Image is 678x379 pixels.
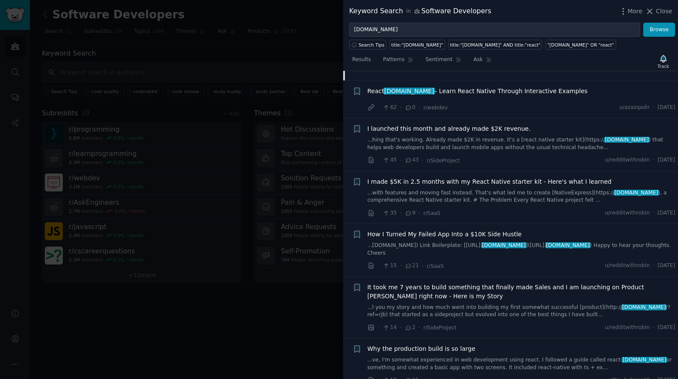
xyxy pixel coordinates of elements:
span: · [378,209,379,217]
span: · [653,209,655,217]
button: Track [655,53,672,71]
span: 9 [405,209,415,217]
div: Track [657,63,669,69]
span: r/SideProject [427,158,460,164]
span: 35 [382,209,396,217]
button: Browse [643,23,675,37]
span: More [628,7,643,16]
a: I made $5K in 2.5 months with my React Native starter kit - Here's what I learned [367,177,612,186]
input: Try a keyword related to your business [349,23,640,37]
a: ...hing that's working. Already made $2K in revenue. It's a [react native starter kit](https://[D... [367,136,675,151]
span: r/SaaS [427,263,444,269]
div: Keyword Search Software Developers [349,6,491,17]
span: · [418,323,420,332]
a: I launched this month and already made $2K revenue. [367,124,531,133]
span: · [653,156,655,164]
span: u/redditwithrobin [605,324,650,332]
a: How I Turned My Failed App Into a $10K Side Hustle [367,230,522,239]
span: Close [656,7,672,16]
span: [DOMAIN_NAME] [545,242,590,248]
span: 62 [382,104,396,112]
span: · [400,323,402,332]
span: · [653,324,655,332]
a: ...l you my story and how much went into building my first somewhat successful [product](http://[... [367,304,675,319]
span: [DATE] [657,324,675,332]
span: Sentiment [426,56,452,64]
span: 21 [405,262,419,270]
span: · [378,261,379,270]
span: u/redditwithrobin [605,262,650,270]
span: Patterns [383,56,404,64]
a: Sentiment [423,53,464,71]
span: · [400,156,402,165]
span: [DATE] [657,209,675,217]
span: Ask [473,56,483,64]
span: [DOMAIN_NAME] [604,137,649,143]
span: [DOMAIN_NAME] [613,190,659,196]
span: u/redditwithrobin [605,209,650,217]
span: · [400,209,402,217]
span: u/redditwithrobin [605,156,650,164]
span: React – Learn React Native Through Interactive Examples [367,87,588,96]
span: [DOMAIN_NAME] [622,357,667,363]
span: · [422,261,423,270]
span: r/webdev [423,105,448,111]
a: Why the production build is so large [367,344,475,353]
a: It took me 7 years to build something that finally made Sales and I am launching on Product [PERS... [367,283,675,301]
button: More [619,7,643,16]
span: in [406,8,411,15]
a: Patterns [380,53,416,71]
span: [DATE] [657,104,675,112]
span: 14 [382,324,396,332]
a: title:"[DOMAIN_NAME]" AND title:"react" [448,40,543,50]
span: · [418,209,420,217]
span: · [400,103,402,112]
div: title:"[DOMAIN_NAME]" AND title:"react" [450,42,540,48]
span: 45 [382,156,396,164]
div: title:"[DOMAIN_NAME]" [391,42,443,48]
span: · [378,323,379,332]
span: [DATE] [657,262,675,270]
span: [DATE] [657,156,675,164]
button: Close [645,7,672,16]
span: 15 [382,262,396,270]
span: 2 [405,324,415,332]
span: u/azazqadir [619,104,649,112]
span: · [418,103,420,112]
span: · [653,262,655,270]
span: · [400,261,402,270]
span: [DOMAIN_NAME] [481,242,526,248]
a: React[DOMAIN_NAME]– Learn React Native Through Interactive Examples [367,87,588,96]
a: Ask [470,53,495,71]
span: r/SideProject [423,325,457,331]
span: 0 [405,104,415,112]
span: [DOMAIN_NAME] [383,88,434,94]
span: · [422,156,423,165]
a: ...with features and moving fast instead. That's what led me to create [NativeExpress](https://[D... [367,189,675,204]
div: "[DOMAIN_NAME]" OR "react" [547,42,614,48]
span: [DOMAIN_NAME] [621,304,666,310]
a: title:"[DOMAIN_NAME]" [389,40,445,50]
a: ...[DOMAIN_NAME]) Link Boilerplate: [[URL].[DOMAIN_NAME]]([URL].[DOMAIN_NAME]) Happy to hear your... [367,242,675,257]
span: Results [352,56,371,64]
span: r/SaaS [423,210,440,216]
span: Search Tips [358,42,384,48]
button: Search Tips [349,40,386,50]
span: · [378,103,379,112]
span: · [653,104,655,112]
span: 43 [405,156,419,164]
a: Results [349,53,374,71]
span: · [378,156,379,165]
a: ...ve, I'm somewhat experienced in web development using react. I followed a guide called react-[... [367,356,675,371]
a: "[DOMAIN_NAME]" OR "react" [545,40,616,50]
